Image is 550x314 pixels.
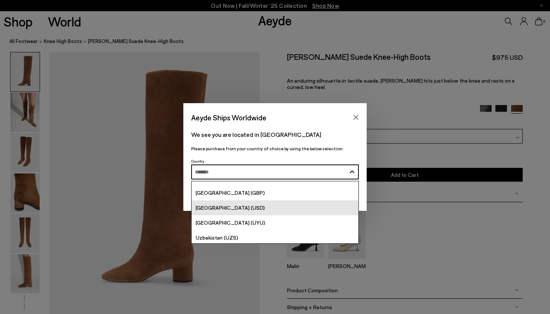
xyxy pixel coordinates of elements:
a: Uzbekistan (UZS) [192,230,358,245]
span: [GEOGRAPHIC_DATA] (USD) [196,204,265,211]
span: [GEOGRAPHIC_DATA] (UYU) [196,219,265,226]
p: Please purchase from your country of choice by using the below selection: [191,145,359,152]
span: Uzbekistan (UZS) [196,234,238,241]
span: Country [191,159,204,163]
span: Aeyde Ships Worldwide [191,111,266,124]
a: [GEOGRAPHIC_DATA] (UYU) [192,215,358,230]
span: [GEOGRAPHIC_DATA] (GBP) [196,190,265,196]
button: Close [350,112,361,123]
input: Search and Enter [195,169,346,175]
a: [GEOGRAPHIC_DATA] (GBP) [192,185,358,200]
a: [GEOGRAPHIC_DATA] (USD) [192,200,358,215]
p: We see you are located in [GEOGRAPHIC_DATA] [191,130,359,139]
